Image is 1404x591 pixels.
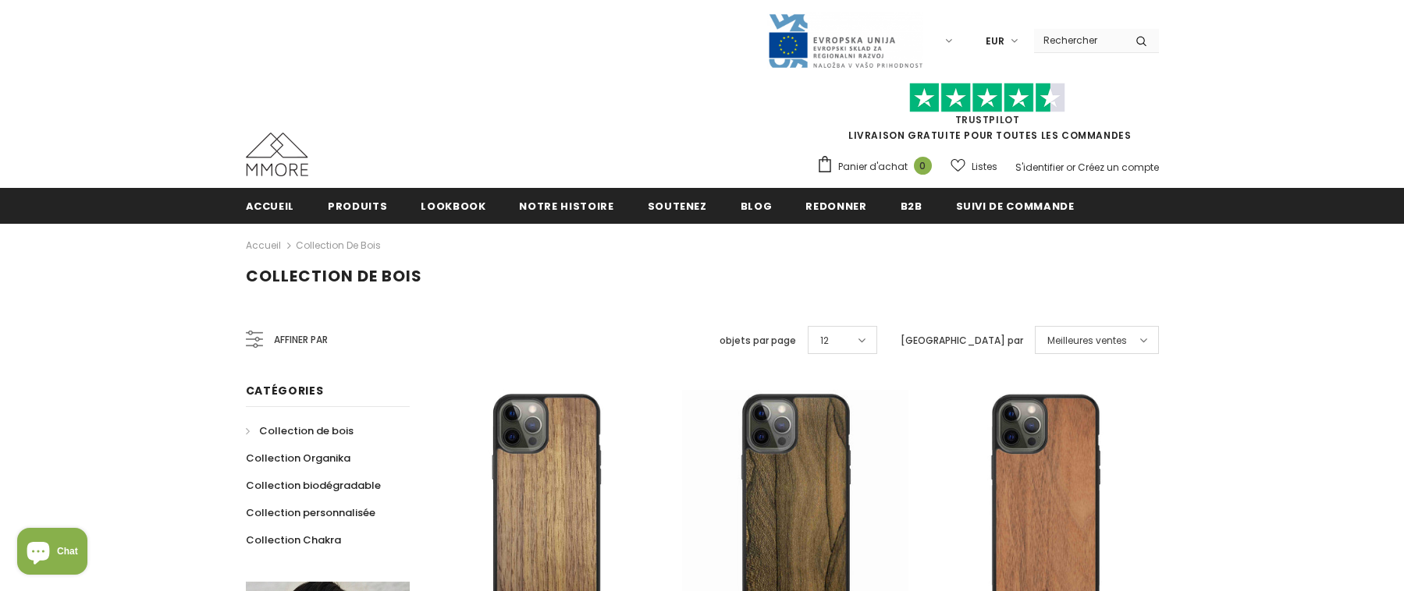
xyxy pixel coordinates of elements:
[421,188,485,223] a: Lookbook
[246,383,324,398] span: Catégories
[296,239,381,252] a: Collection de bois
[956,199,1075,214] span: Suivi de commande
[246,236,281,255] a: Accueil
[956,188,1075,223] a: Suivi de commande
[246,188,295,223] a: Accueil
[816,155,940,179] a: Panier d'achat 0
[519,199,613,214] span: Notre histoire
[648,188,707,223] a: soutenez
[328,188,387,223] a: Produits
[805,199,866,214] span: Redonner
[519,188,613,223] a: Notre histoire
[246,451,350,465] span: Collection Organika
[12,528,92,579] inbox-online-store-chat: Shopify online store chat
[909,83,1065,113] img: Faites confiance aux étoiles pilotes
[1047,333,1127,349] span: Meilleures ventes
[986,34,1004,49] span: EUR
[767,12,923,69] img: Javni Razpis
[246,533,341,547] span: Collection Chakra
[246,526,341,554] a: Collection Chakra
[246,133,308,176] img: Cas MMORE
[274,331,328,349] span: Affiner par
[720,333,796,349] label: objets par page
[951,153,997,180] a: Listes
[246,265,422,287] span: Collection de bois
[246,472,381,499] a: Collection biodégradable
[648,199,707,214] span: soutenez
[901,199,922,214] span: B2B
[259,423,354,438] span: Collection de bois
[246,417,354,444] a: Collection de bois
[1015,161,1064,174] a: S'identifier
[767,34,923,47] a: Javni Razpis
[901,188,922,223] a: B2B
[328,199,387,214] span: Produits
[1078,161,1159,174] a: Créez un compte
[741,188,773,223] a: Blog
[816,90,1159,142] span: LIVRAISON GRATUITE POUR TOUTES LES COMMANDES
[246,499,375,526] a: Collection personnalisée
[955,113,1020,126] a: TrustPilot
[1034,29,1124,51] input: Search Site
[741,199,773,214] span: Blog
[246,505,375,520] span: Collection personnalisée
[901,333,1023,349] label: [GEOGRAPHIC_DATA] par
[820,333,829,349] span: 12
[246,444,350,472] a: Collection Organika
[1066,161,1075,174] span: or
[246,199,295,214] span: Accueil
[914,157,932,175] span: 0
[246,478,381,493] span: Collection biodégradable
[972,159,997,175] span: Listes
[838,159,908,175] span: Panier d'achat
[421,199,485,214] span: Lookbook
[805,188,866,223] a: Redonner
